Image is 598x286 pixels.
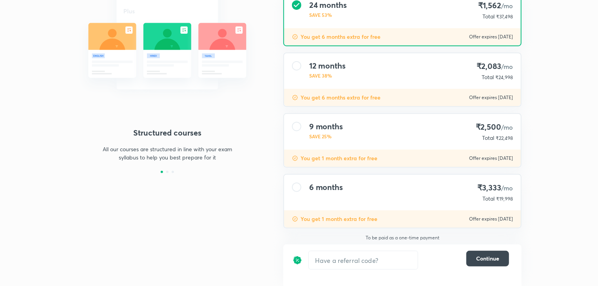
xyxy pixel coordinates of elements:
p: You get 6 months extra for free [301,33,381,41]
p: SAVE 38% [309,72,346,79]
p: Total [482,13,495,20]
input: Have a referral code? [309,251,418,270]
p: Offer expires [DATE] [469,94,513,101]
img: discount [292,155,298,161]
h4: ₹2,500 [476,122,513,132]
h4: 24 months [309,0,347,10]
p: You get 6 months extra for free [301,94,381,101]
h4: ₹2,083 [477,61,513,72]
p: Total [482,195,495,203]
p: Total [482,73,494,81]
img: discount [292,94,298,101]
span: /mo [501,123,513,131]
h4: 6 months [309,183,343,192]
button: Continue [466,251,509,266]
h4: 9 months [309,122,343,131]
h4: 12 months [309,61,346,71]
p: Offer expires [DATE] [469,34,513,40]
p: All our courses are structured in line with your exam syllabus to help you best prepare for it [99,145,236,161]
h4: Structured courses [76,127,258,139]
p: Total [482,134,494,142]
span: ₹37,498 [496,14,513,20]
img: discount [293,251,302,270]
p: To be paid as a one-time payment [277,235,528,241]
span: /mo [501,184,513,192]
img: discount [292,34,298,40]
h4: ₹1,562 [478,0,513,11]
h4: ₹3,333 [477,183,513,193]
img: discount [292,216,298,222]
p: Offer expires [DATE] [469,155,513,161]
p: You get 1 month extra for free [301,154,377,162]
span: ₹24,998 [495,74,513,80]
span: ₹22,498 [496,135,513,141]
p: SAVE 53% [309,11,347,18]
p: SAVE 25% [309,133,343,140]
p: Offer expires [DATE] [469,216,513,222]
p: You get 1 month extra for free [301,215,377,223]
span: Continue [476,255,499,262]
span: /mo [501,62,513,71]
span: ₹19,998 [496,196,513,202]
span: /mo [501,2,513,10]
